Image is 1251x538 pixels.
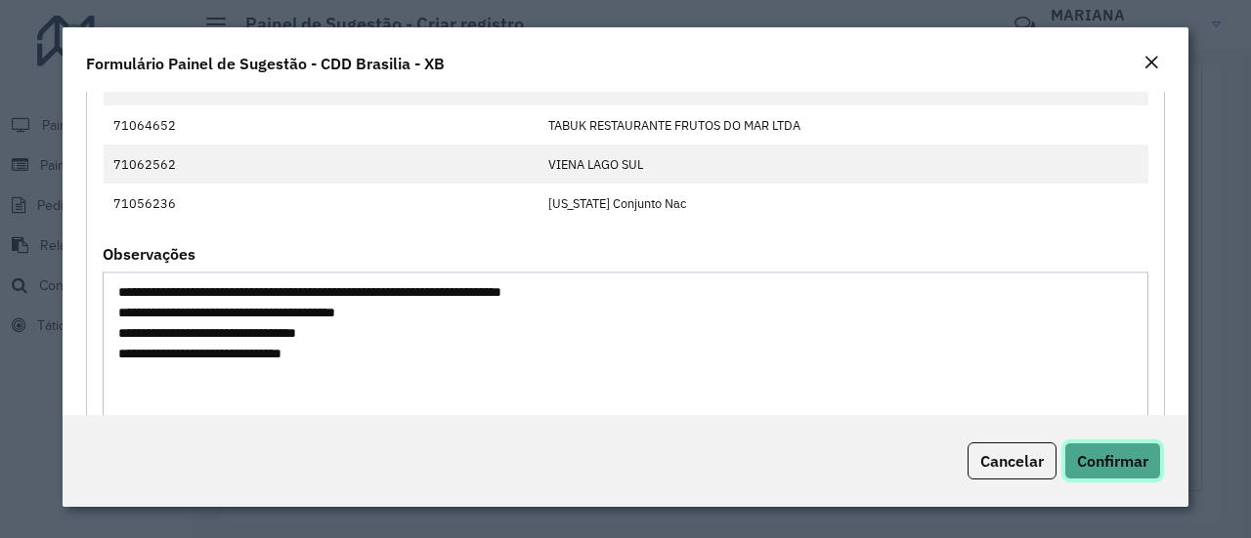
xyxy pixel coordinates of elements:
[538,145,1147,184] td: VIENA LAGO SUL
[103,242,195,266] label: Observações
[104,145,539,184] td: 71062562
[968,442,1057,479] button: Cancelar
[1064,442,1161,479] button: Confirmar
[86,52,445,75] h4: Formulário Painel de Sugestão - CDD Brasilia - XB
[1143,55,1159,70] em: Fechar
[1138,51,1165,76] button: Close
[538,105,1147,145] td: TABUK RESTAURANTE FRUTOS DO MAR LTDA
[86,17,1165,462] div: Priorizar Cliente - Não podem ficar no buffer
[980,451,1044,471] span: Cancelar
[104,105,539,145] td: 71064652
[104,184,539,223] td: 71056236
[538,184,1147,223] td: [US_STATE] Conjunto Nac
[1077,451,1148,471] span: Confirmar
